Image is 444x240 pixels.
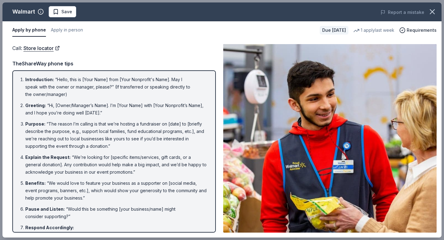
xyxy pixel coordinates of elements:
span: Requirements [407,27,437,34]
div: TheShareWay phone tips [12,60,216,68]
li: “We would love to feature your business as a supporter on [social media, event programs, banners,... [25,180,207,202]
img: Image for Walmart [223,44,437,233]
div: 1 apply last week [353,27,394,34]
span: Purpose : [25,121,45,126]
span: Pause and Listen : [25,206,65,212]
li: “Hi, [Owner/Manager’s Name]. I’m [Your Name] with [Your Nonprofit’s Name], and I hope you’re doin... [25,102,207,117]
span: Introduction : [25,77,54,82]
li: “Would this be something [your business/name] might consider supporting?” [25,205,207,220]
span: Save [61,8,72,15]
button: Apply in person [51,24,83,37]
button: Requirements [399,27,437,34]
button: Save [49,6,76,17]
button: Apply by phone [12,24,46,37]
span: Benefits : [25,180,46,186]
li: “The reason I’m calling is that we’re hosting a fundraiser on [date] to [briefly describe the pur... [25,120,207,150]
div: Call : [12,44,216,52]
div: Walmart [12,7,35,17]
li: “We’re looking for [specific items/services, gift cards, or a general donation]. Any contribution... [25,154,207,176]
span: Greeting : [25,103,46,108]
div: Due [DATE] [320,26,348,35]
a: Store locator [23,44,60,52]
button: Report a mistake [380,9,424,16]
span: Respond Accordingly : [25,225,74,230]
li: “Hello, this is [Your Name] from [Your Nonprofit's Name]. May I speak with the owner or manager, ... [25,76,207,98]
span: Explain the Request : [25,155,71,160]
